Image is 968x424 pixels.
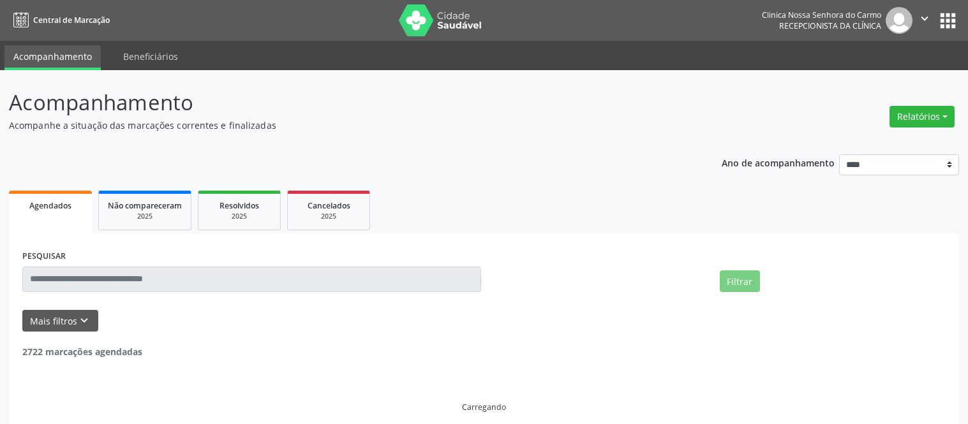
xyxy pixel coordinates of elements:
div: 2025 [207,212,271,221]
span: Agendados [29,200,71,211]
span: Resolvidos [220,200,259,211]
p: Acompanhe a situação das marcações correntes e finalizadas [9,119,674,132]
p: Acompanhamento [9,87,674,119]
span: Central de Marcação [33,15,110,26]
div: Clinica Nossa Senhora do Carmo [762,10,881,20]
i:  [918,11,932,26]
strong: 2722 marcações agendadas [22,346,142,358]
i: keyboard_arrow_down [77,314,91,328]
button: apps [937,10,959,32]
a: Central de Marcação [9,10,110,31]
span: Recepcionista da clínica [779,20,881,31]
img: img [886,7,912,34]
div: 2025 [108,212,182,221]
label: PESQUISAR [22,247,66,267]
button:  [912,7,937,34]
a: Acompanhamento [4,45,101,70]
span: Não compareceram [108,200,182,211]
button: Mais filtroskeyboard_arrow_down [22,310,98,332]
div: Carregando [462,402,506,413]
p: Ano de acompanhamento [722,154,835,170]
button: Relatórios [890,106,955,128]
div: 2025 [297,212,361,221]
a: Beneficiários [114,45,187,68]
button: Filtrar [720,270,760,292]
span: Cancelados [308,200,350,211]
